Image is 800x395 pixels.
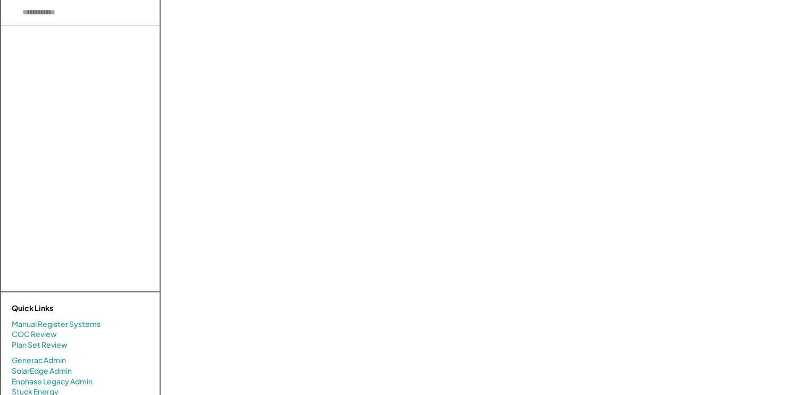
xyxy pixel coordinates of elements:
a: Enphase Legacy Admin [12,376,93,387]
a: SolarEdge Admin [12,366,72,376]
a: Plan Set Review [12,340,68,350]
a: Generac Admin [12,355,66,366]
div: Quick Links [12,303,118,314]
a: Manual Register Systems [12,319,101,330]
a: COC Review [12,329,57,340]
